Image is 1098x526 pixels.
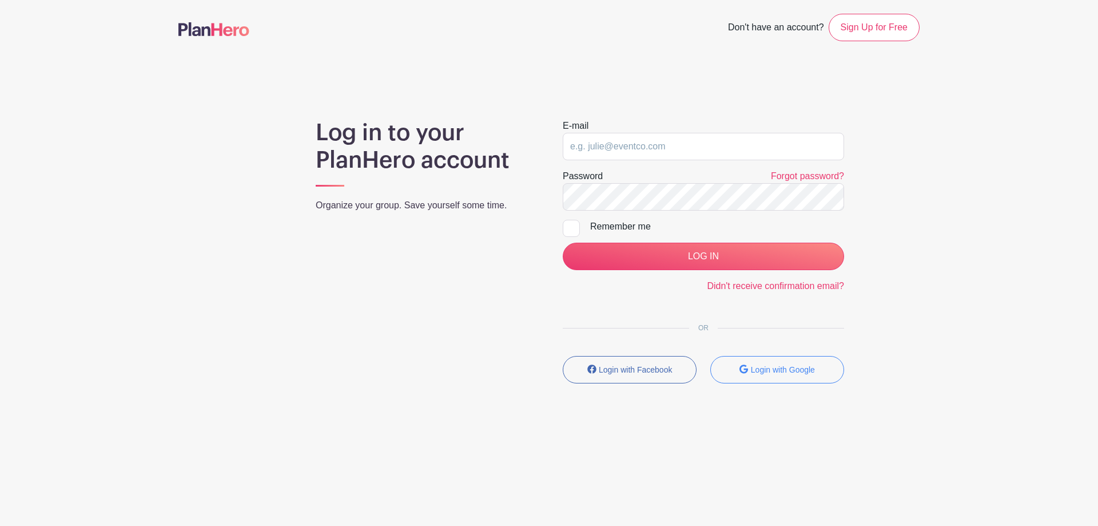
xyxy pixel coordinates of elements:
[563,119,588,133] label: E-mail
[707,281,844,291] a: Didn't receive confirmation email?
[563,356,697,383] button: Login with Facebook
[563,243,844,270] input: LOG IN
[599,365,672,374] small: Login with Facebook
[563,169,603,183] label: Password
[728,16,824,41] span: Don't have an account?
[771,171,844,181] a: Forgot password?
[710,356,844,383] button: Login with Google
[590,220,844,234] div: Remember me
[563,133,844,160] input: e.g. julie@eventco.com
[751,365,815,374] small: Login with Google
[316,119,535,174] h1: Log in to your PlanHero account
[689,324,718,332] span: OR
[316,199,535,212] p: Organize your group. Save yourself some time.
[829,14,920,41] a: Sign Up for Free
[178,22,249,36] img: logo-507f7623f17ff9eddc593b1ce0a138ce2505c220e1c5a4e2b4648c50719b7d32.svg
